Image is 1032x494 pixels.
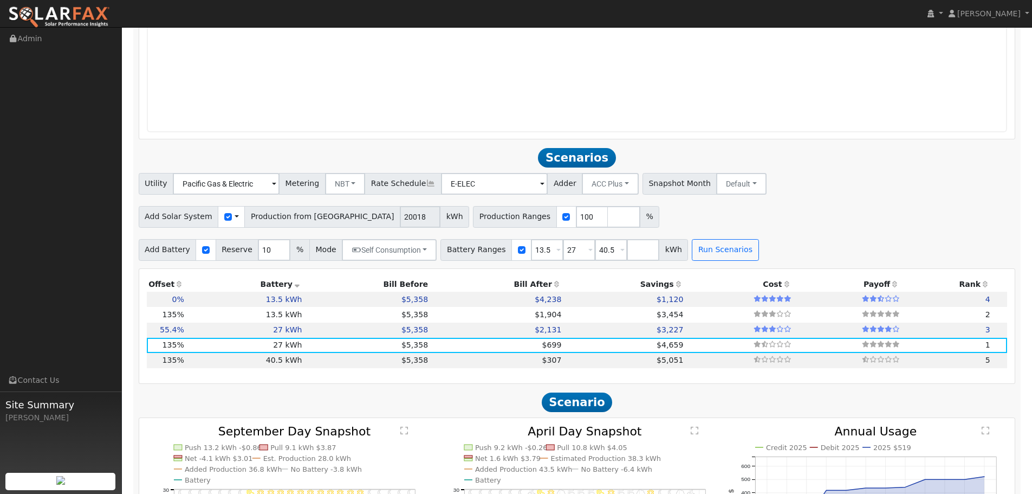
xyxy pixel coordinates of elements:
span: $3,454 [657,310,683,319]
span: $5,358 [401,325,428,334]
circle: onclick="" [923,477,927,482]
circle: onclick="" [844,488,848,492]
th: Bill Before [304,277,430,292]
span: Site Summary [5,397,116,412]
td: 27 kWh [186,338,304,353]
span: $307 [542,356,562,364]
span: $5,358 [401,310,428,319]
span: $699 [542,341,562,349]
div: [PERSON_NAME] [5,412,116,424]
span: Add Solar System [139,206,219,228]
text: Pull 10.8 kWh $4.05 [557,444,628,452]
text: Battery [185,476,211,484]
text: Debit 2025 [821,444,860,452]
circle: onclick="" [963,477,967,482]
span: $4,659 [657,341,683,349]
span: 0% [172,295,184,304]
span: $5,358 [401,341,428,349]
span: 4 [985,295,990,304]
text: Push 13.2 kWh -$0.86 [185,444,262,452]
text: Estimated Production 38.3 kWh [551,454,661,463]
span: Production Ranges [473,206,556,228]
td: 40.5 kWh [186,353,304,368]
text: Added Production 43.5 kWh [475,465,573,473]
input: Select a Rate Schedule [441,173,548,195]
span: Production from [GEOGRAPHIC_DATA] [244,206,400,228]
text: 2025 $519 [873,444,911,452]
span: Mode [309,239,342,261]
circle: onclick="" [884,486,888,490]
circle: onclick="" [903,485,907,489]
input: Select a Utility [173,173,280,195]
td: 13.5 kWh [186,292,304,307]
text: Credit 2025 [766,444,807,452]
span: 135% [163,341,184,349]
td: 27 kWh [186,323,304,338]
span: $5,358 [401,295,428,304]
span: 2 [985,310,990,319]
th: Offset [147,277,186,292]
span: Payoff [864,280,890,288]
span: % [290,239,309,261]
span: Utility [139,173,174,195]
span: kWh [659,239,688,261]
img: SolarFax [8,6,110,29]
text:  [400,426,408,435]
span: 135% [163,356,184,364]
text: Pull 9.1 kWh $3.87 [270,444,336,452]
span: [PERSON_NAME] [957,9,1021,18]
button: ACC Plus [582,173,639,195]
span: Scenarios [538,148,615,168]
text: No Battery -6.4 kWh [581,465,653,473]
span: Rank [959,280,981,288]
span: Savings [640,280,674,288]
span: Add Battery [139,239,197,261]
span: $5,358 [401,356,428,364]
span: 1 [985,341,990,349]
span: Snapshot Month [642,173,717,195]
button: Self Consumption [342,239,437,261]
span: 55.4% [160,325,184,334]
span: % [640,206,659,228]
text: Net -4.1 kWh $3.01 [185,454,253,463]
span: $1,904 [535,310,561,319]
span: Adder [547,173,582,195]
img: retrieve [56,476,65,485]
circle: onclick="" [864,486,868,490]
th: Battery [186,277,304,292]
button: Default [716,173,767,195]
span: 3 [985,325,990,334]
text: Push 9.2 kWh -$0.26 [475,444,548,452]
circle: onclick="" [824,488,828,492]
text: September Day Snapshot [218,425,371,438]
text: Battery [475,476,501,484]
text: April Day Snapshot [528,425,642,438]
text: 30 [163,487,170,493]
text: Est. Production 28.0 kWh [263,454,352,463]
text: Annual Usage [835,425,917,438]
button: NBT [325,173,366,195]
text: Net 1.6 kWh $3.79 [475,454,541,463]
span: 5 [985,356,990,364]
span: Scenario [542,393,613,412]
span: Metering [279,173,326,195]
text: 600 [741,463,750,469]
circle: onclick="" [982,474,986,479]
span: $5,051 [657,356,683,364]
span: Battery Ranges [440,239,512,261]
text: No Battery -3.8 kWh [290,465,362,473]
span: $3,227 [657,325,683,334]
text: Added Production 36.8 kWh [185,465,282,473]
text:  [691,426,699,435]
text:  [982,426,989,435]
span: Reserve [216,239,259,261]
button: Run Scenarios [692,239,758,261]
circle: onclick="" [943,477,947,482]
span: 135% [163,310,184,319]
span: $1,120 [657,295,683,304]
span: $4,238 [535,295,561,304]
th: Bill After [430,277,563,292]
span: $2,131 [535,325,561,334]
text: 30 [453,487,460,493]
span: Rate Schedule [365,173,442,195]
